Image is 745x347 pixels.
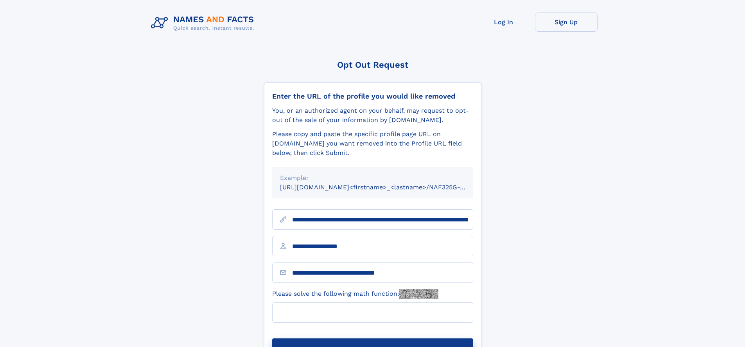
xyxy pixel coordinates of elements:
div: Opt Out Request [264,60,481,70]
div: You, or an authorized agent on your behalf, may request to opt-out of the sale of your informatio... [272,106,473,125]
div: Enter the URL of the profile you would like removed [272,92,473,101]
label: Please solve the following math function: [272,289,438,299]
img: Logo Names and Facts [148,13,260,34]
div: Please copy and paste the specific profile page URL on [DOMAIN_NAME] you want removed into the Pr... [272,129,473,158]
a: Sign Up [535,13,598,32]
small: [URL][DOMAIN_NAME]<firstname>_<lastname>/NAF325G-xxxxxxxx [280,183,488,191]
a: Log In [472,13,535,32]
div: Example: [280,173,465,183]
